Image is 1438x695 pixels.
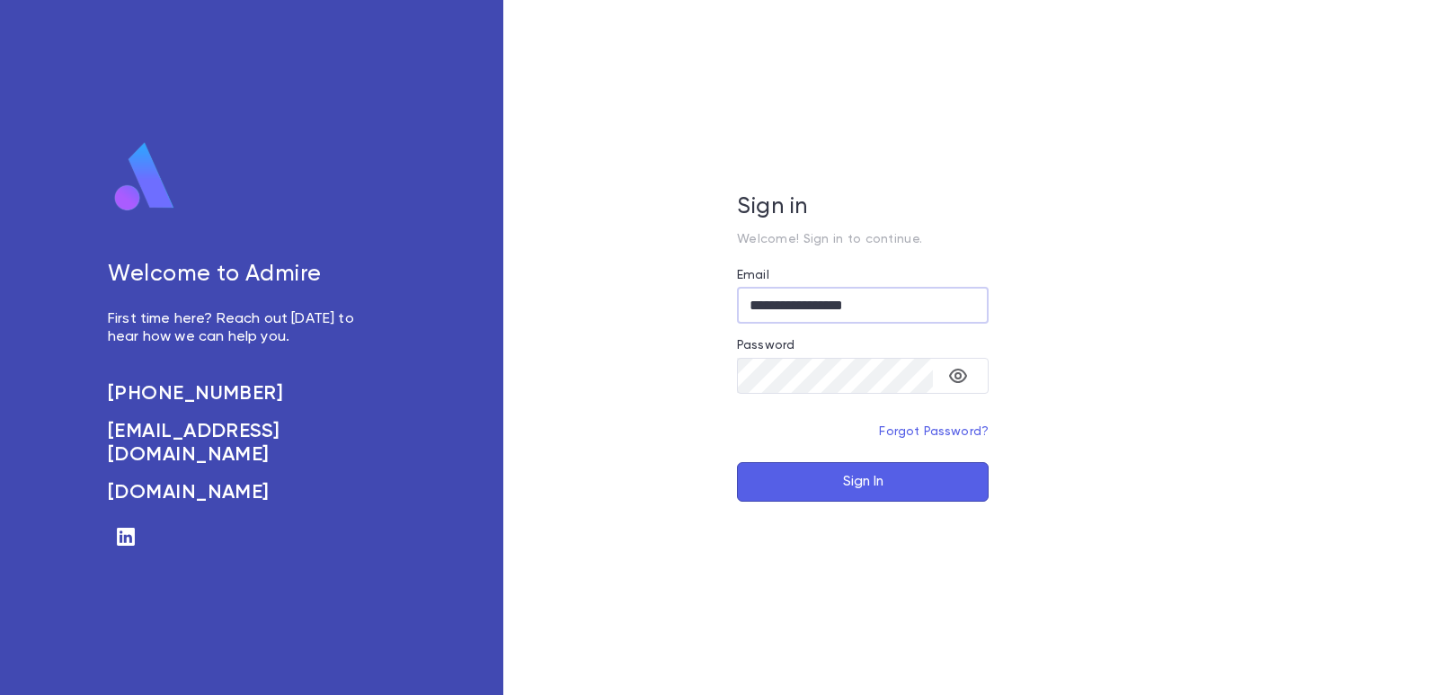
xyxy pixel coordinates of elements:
[737,338,794,352] label: Password
[879,425,989,438] a: Forgot Password?
[108,262,374,289] h5: Welcome to Admire
[737,232,989,246] p: Welcome! Sign in to continue.
[108,141,182,213] img: logo
[108,382,374,405] a: [PHONE_NUMBER]
[940,358,976,394] button: toggle password visibility
[108,310,374,346] p: First time here? Reach out [DATE] to hear how we can help you.
[737,462,989,502] button: Sign In
[108,481,374,504] a: [DOMAIN_NAME]
[737,268,769,282] label: Email
[108,420,374,467] a: [EMAIL_ADDRESS][DOMAIN_NAME]
[737,194,989,221] h5: Sign in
